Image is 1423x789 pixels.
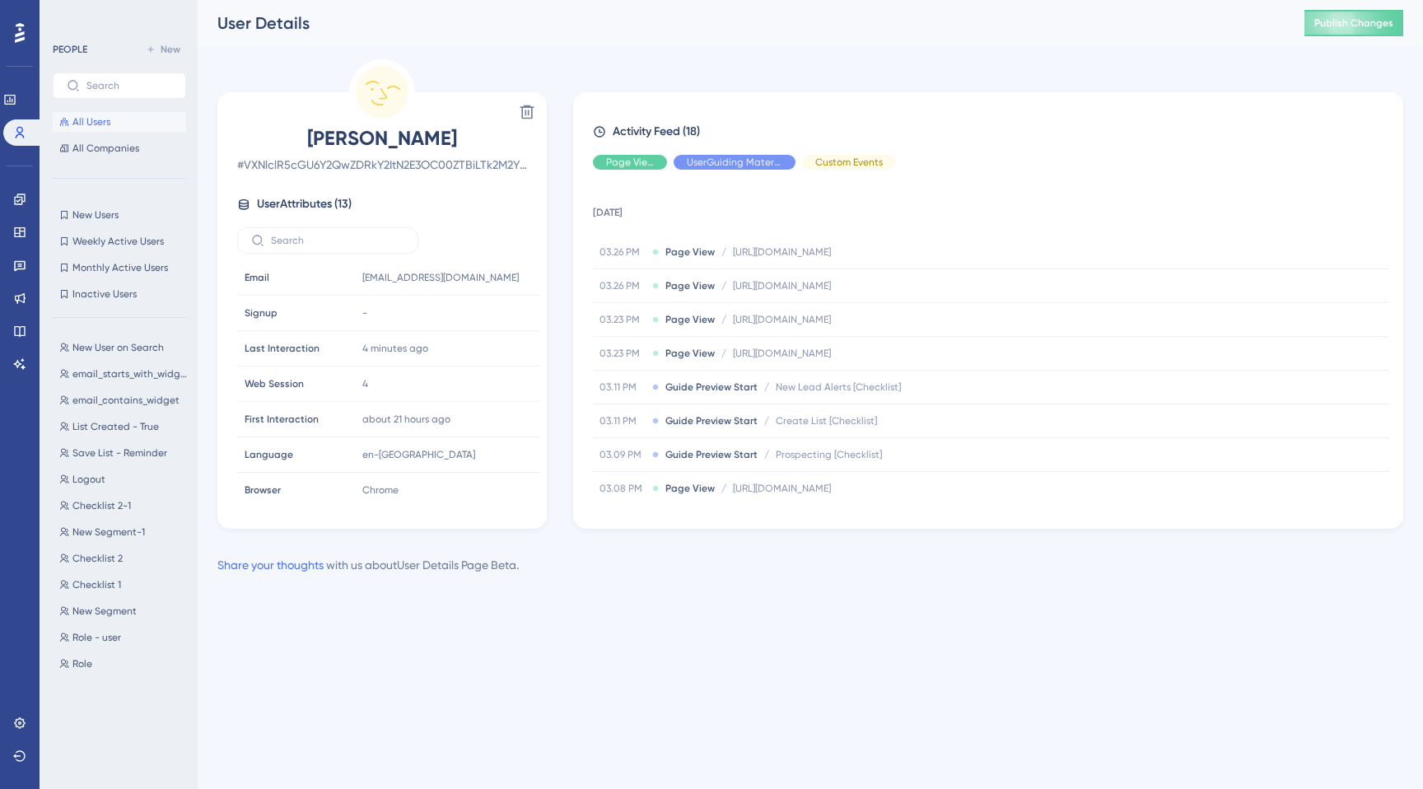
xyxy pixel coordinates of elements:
[593,183,1388,236] td: [DATE]
[245,448,293,461] span: Language
[72,657,92,670] span: Role
[237,155,527,175] span: # VXNlclR5cGU6Y2QwZDRkY2ItN2E3OC00ZTBiLTk2M2YtMGZhNTdjNDExYWZh
[764,380,769,394] span: /
[362,271,519,284] span: [EMAIL_ADDRESS][DOMAIN_NAME]
[53,654,196,674] button: Role
[1314,16,1393,30] span: Publish Changes
[776,380,901,394] span: New Lead Alerts [Checklist]
[764,414,769,427] span: /
[53,417,196,437] button: List Created - True
[53,338,196,357] button: New User on Search
[764,448,769,461] span: /
[161,43,180,56] span: New
[53,628,196,647] button: Role - user
[237,125,527,152] span: [PERSON_NAME]
[600,313,646,326] span: 03.23 PM
[600,279,646,292] span: 03.26 PM
[776,414,877,427] span: Create List [Checklist]
[600,245,646,259] span: 03.26 PM
[362,448,475,461] span: en-[GEOGRAPHIC_DATA]
[815,156,883,169] span: Custom Events
[72,287,137,301] span: Inactive Users
[245,413,319,426] span: First Interaction
[53,231,186,251] button: Weekly Active Users
[72,420,159,433] span: List Created - True
[72,235,164,248] span: Weekly Active Users
[72,142,139,155] span: All Companies
[600,347,646,360] span: 03.23 PM
[53,549,196,568] button: Checklist 2
[72,552,123,565] span: Checklist 2
[72,473,105,486] span: Logout
[665,279,715,292] span: Page View
[72,525,145,539] span: New Segment-1
[53,496,196,516] button: Checklist 2-1
[217,12,1263,35] div: User Details
[53,205,186,225] button: New Users
[72,578,121,591] span: Checklist 1
[53,443,196,463] button: Save List - Reminder
[600,414,646,427] span: 03.11 PM
[665,414,758,427] span: Guide Preview Start
[53,138,186,158] button: All Companies
[600,482,646,495] span: 03.08 PM
[665,380,758,394] span: Guide Preview Start
[362,377,368,390] span: 4
[606,156,654,169] span: Page View
[245,483,281,497] span: Browser
[362,413,450,425] time: about 21 hours ago
[245,306,278,320] span: Signup
[53,43,87,56] div: PEOPLE
[665,482,715,495] span: Page View
[72,115,110,128] span: All Users
[1304,10,1403,36] button: Publish Changes
[217,555,519,575] div: with us about User Details Page Beta .
[72,499,131,512] span: Checklist 2-1
[86,80,172,91] input: Search
[245,342,320,355] span: Last Interaction
[53,601,196,621] button: New Segment
[362,483,399,497] span: Chrome
[53,469,196,489] button: Logout
[600,380,646,394] span: 03.11 PM
[733,313,831,326] span: [URL][DOMAIN_NAME]
[72,208,119,222] span: New Users
[72,367,189,380] span: email_starts_with_widget
[362,306,367,320] span: -
[245,377,304,390] span: Web Session
[600,448,646,461] span: 03.09 PM
[72,394,180,407] span: email_contains_widget
[140,40,186,59] button: New
[53,112,186,132] button: All Users
[72,341,164,354] span: New User on Search
[53,522,196,542] button: New Segment-1
[53,575,196,595] button: Checklist 1
[721,313,726,326] span: /
[613,122,700,142] span: Activity Feed (18)
[665,313,715,326] span: Page View
[665,347,715,360] span: Page View
[733,347,831,360] span: [URL][DOMAIN_NAME]
[776,448,882,461] span: Prospecting [Checklist]
[733,279,831,292] span: [URL][DOMAIN_NAME]
[72,631,121,644] span: Role - user
[362,343,428,354] time: 4 minutes ago
[687,156,782,169] span: UserGuiding Material
[72,605,137,618] span: New Segment
[665,448,758,461] span: Guide Preview Start
[721,482,726,495] span: /
[53,390,196,410] button: email_contains_widget
[72,261,168,274] span: Monthly Active Users
[72,446,167,460] span: Save List - Reminder
[217,558,324,572] a: Share your thoughts
[53,284,186,304] button: Inactive Users
[733,482,831,495] span: [URL][DOMAIN_NAME]
[53,258,186,278] button: Monthly Active Users
[721,279,726,292] span: /
[245,271,269,284] span: Email
[665,245,715,259] span: Page View
[53,364,196,384] button: email_starts_with_widget
[721,347,726,360] span: /
[257,194,352,214] span: User Attributes ( 13 )
[721,245,726,259] span: /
